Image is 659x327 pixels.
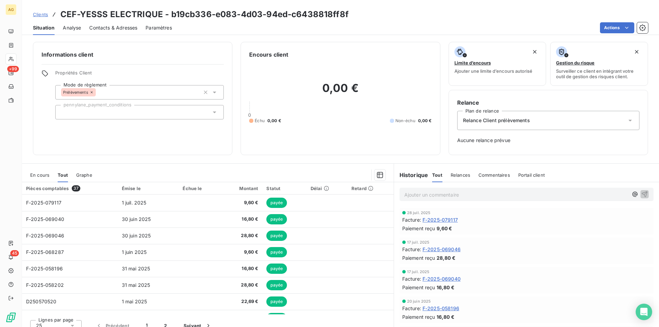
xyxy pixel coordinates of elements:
span: 16,80 € [437,313,454,320]
span: 9,60 € [225,249,258,256]
span: F-2025-069046 [26,233,64,238]
div: Retard [351,186,390,191]
span: 20 juin 2025 [407,299,431,303]
span: Surveiller ce client en intégrant votre outil de gestion des risques client. [556,68,642,79]
span: Facture : [402,275,421,282]
span: Paiement reçu [402,313,435,320]
h6: Encours client [249,50,288,59]
span: 1 mai 2025 [122,299,147,304]
span: Propriétés Client [55,70,224,80]
span: 22,69 € [225,298,258,305]
h2: 0,00 € [249,81,431,102]
span: Clients [33,12,48,17]
span: 16,80 € [225,216,258,223]
span: Facture : [402,305,421,312]
span: Relance Client prélèvements [463,117,530,124]
span: Tout [58,172,68,178]
span: Facture : [402,246,421,253]
span: Tout [432,172,442,178]
span: 30 juin 2025 [122,233,151,238]
span: 0 [248,112,251,118]
span: 16,80 € [225,265,258,272]
input: Ajouter une valeur [61,109,67,115]
div: Émise le [122,186,175,191]
span: payée [266,280,287,290]
span: 28,80 € [225,282,258,289]
button: Gestion du risqueSurveiller ce client en intégrant votre outil de gestion des risques client. [550,42,648,86]
span: 0,00 € [267,118,281,124]
span: Commentaires [478,172,510,178]
span: Paiement reçu [402,225,435,232]
span: Gestion du risque [556,60,594,66]
span: Non-échu [395,118,415,124]
span: payée [266,296,287,307]
span: F-2025-079117 [423,216,458,223]
button: Actions [600,22,634,33]
span: payée [266,264,287,274]
div: Pièces comptables [26,185,114,191]
span: Paiement reçu [402,284,435,291]
span: 9,60 € [225,199,258,206]
h6: Informations client [42,50,224,59]
h3: CEF-YESSS ELECTRIQUE - b19cb336-e083-4d03-94ed-c6438818ff8f [60,8,349,21]
span: Portail client [518,172,545,178]
span: F-2025-058196 [423,305,459,312]
span: 37 [72,185,80,191]
span: 31 mai 2025 [122,282,150,288]
span: payée [266,247,287,257]
span: F-2025-079117 [26,200,61,206]
span: payée [266,214,287,224]
span: Ajouter une limite d’encours autorisé [454,68,532,74]
span: Prélèvements [63,90,88,94]
span: D250570520 [26,299,57,304]
div: AG [5,4,16,15]
h6: Relance [457,98,639,107]
span: Relances [451,172,470,178]
span: Limite d’encours [454,60,491,66]
span: En cours [30,172,49,178]
span: Contacts & Adresses [89,24,137,31]
span: F-2025-069040 [423,275,461,282]
span: 17 juil. 2025 [407,240,430,244]
span: Aucune relance prévue [457,137,639,144]
span: 16,80 € [437,284,454,291]
span: F-2025-058196 [26,266,63,271]
span: F-2025-058202 [26,282,64,288]
span: payée [266,313,287,323]
span: 31 mai 2025 [122,266,150,271]
span: Échu [255,118,265,124]
span: payée [266,198,287,208]
span: F-2025-069046 [423,246,461,253]
input: Ajouter une valeur [96,89,101,95]
span: 28 juil. 2025 [407,211,431,215]
div: Statut [266,186,302,191]
span: Analyse [63,24,81,31]
span: +99 [7,66,19,72]
span: 17 juil. 2025 [407,270,430,274]
span: 30 juin 2025 [122,216,151,222]
span: F-2025-069040 [26,216,64,222]
span: Facture : [402,216,421,223]
span: 0,00 € [418,118,432,124]
button: Limite d’encoursAjouter une limite d’encours autorisé [449,42,546,86]
span: 45 [10,250,19,256]
span: 1 juin 2025 [122,249,147,255]
span: F-2025-068287 [26,249,64,255]
a: +99 [5,67,16,78]
span: Graphe [76,172,92,178]
img: Logo LeanPay [5,312,16,323]
span: payée [266,231,287,241]
span: Paiement reçu [402,254,435,261]
div: Montant [225,186,258,191]
span: Paramètres [146,24,172,31]
div: Délai [311,186,343,191]
h6: Historique [394,171,428,179]
div: Échue le [183,186,217,191]
a: Clients [33,11,48,18]
span: 28,80 € [437,254,455,261]
span: 1 juil. 2025 [122,200,147,206]
span: 9,60 € [437,225,452,232]
div: Open Intercom Messenger [636,304,652,320]
span: 28,80 € [225,232,258,239]
span: Situation [33,24,55,31]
